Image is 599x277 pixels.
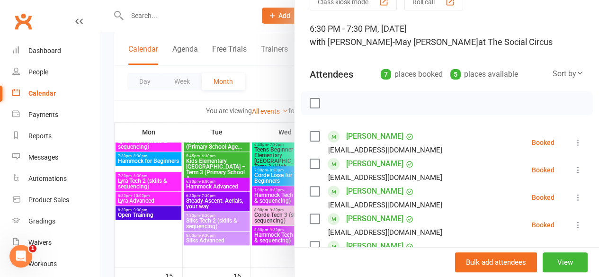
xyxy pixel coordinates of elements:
[12,83,100,104] a: Calendar
[12,168,100,189] a: Automations
[28,175,67,182] div: Automations
[12,104,100,125] a: Payments
[450,68,518,81] div: places available
[28,260,57,268] div: Workouts
[310,68,353,81] div: Attendees
[28,239,52,246] div: Waivers
[532,167,554,173] div: Booked
[455,252,537,272] button: Bulk add attendees
[346,184,403,199] a: [PERSON_NAME]
[346,129,403,144] a: [PERSON_NAME]
[346,156,403,171] a: [PERSON_NAME]
[28,217,55,225] div: Gradings
[328,199,442,211] div: [EMAIL_ADDRESS][DOMAIN_NAME]
[478,37,553,47] span: at The Social Circus
[9,245,32,268] iframe: Intercom live chat
[328,144,442,156] div: [EMAIL_ADDRESS][DOMAIN_NAME]
[346,211,403,226] a: [PERSON_NAME]
[12,189,100,211] a: Product Sales
[532,194,554,201] div: Booked
[11,9,35,33] a: Clubworx
[12,40,100,62] a: Dashboard
[28,111,58,118] div: Payments
[12,62,100,83] a: People
[450,69,461,80] div: 5
[28,68,48,76] div: People
[28,196,69,204] div: Product Sales
[28,153,58,161] div: Messages
[12,232,100,253] a: Waivers
[310,22,584,49] div: 6:30 PM - 7:30 PM, [DATE]
[28,132,52,140] div: Reports
[12,147,100,168] a: Messages
[532,222,554,228] div: Booked
[28,47,61,54] div: Dashboard
[381,69,391,80] div: 7
[29,245,36,252] span: 1
[543,252,588,272] button: View
[532,139,554,146] div: Booked
[12,253,100,275] a: Workouts
[328,171,442,184] div: [EMAIL_ADDRESS][DOMAIN_NAME]
[28,89,56,97] div: Calendar
[12,125,100,147] a: Reports
[310,37,478,47] span: with [PERSON_NAME]-May [PERSON_NAME]
[553,68,584,80] div: Sort by
[328,226,442,239] div: [EMAIL_ADDRESS][DOMAIN_NAME]
[346,239,403,254] a: [PERSON_NAME]
[12,211,100,232] a: Gradings
[381,68,443,81] div: places booked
